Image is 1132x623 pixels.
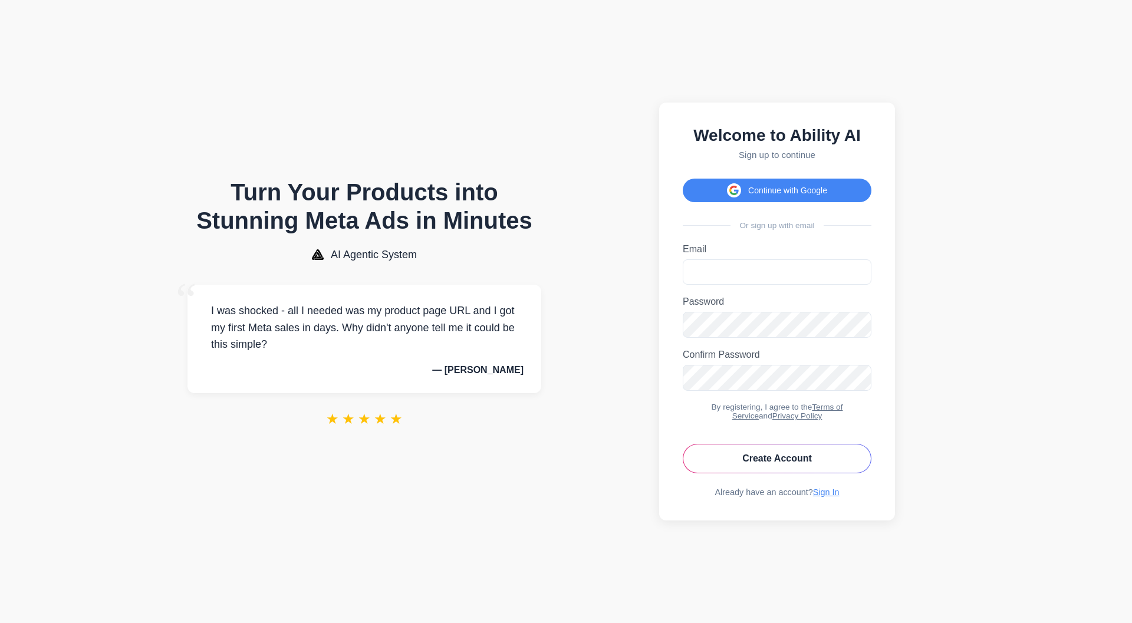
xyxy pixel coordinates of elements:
button: Continue with Google [683,179,871,202]
span: ★ [342,411,355,427]
label: Password [683,296,871,307]
div: Already have an account? [683,487,871,497]
span: ★ [390,411,403,427]
span: ★ [374,411,387,427]
span: ★ [358,411,371,427]
img: AI Agentic System Logo [312,249,324,260]
div: By registering, I agree to the and [683,403,871,420]
span: “ [176,273,197,327]
label: Confirm Password [683,350,871,360]
p: Sign up to continue [683,150,871,160]
div: Or sign up with email [683,221,871,230]
label: Email [683,244,871,255]
span: AI Agentic System [331,249,417,261]
a: Sign In [813,487,840,497]
a: Privacy Policy [772,411,822,420]
a: Terms of Service [732,403,843,420]
p: I was shocked - all I needed was my product page URL and I got my first Meta sales in days. Why d... [205,302,524,353]
p: — [PERSON_NAME] [205,365,524,375]
h1: Turn Your Products into Stunning Meta Ads in Minutes [187,178,541,235]
span: ★ [326,411,339,427]
h2: Welcome to Ability AI [683,126,871,145]
button: Create Account [683,444,871,473]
